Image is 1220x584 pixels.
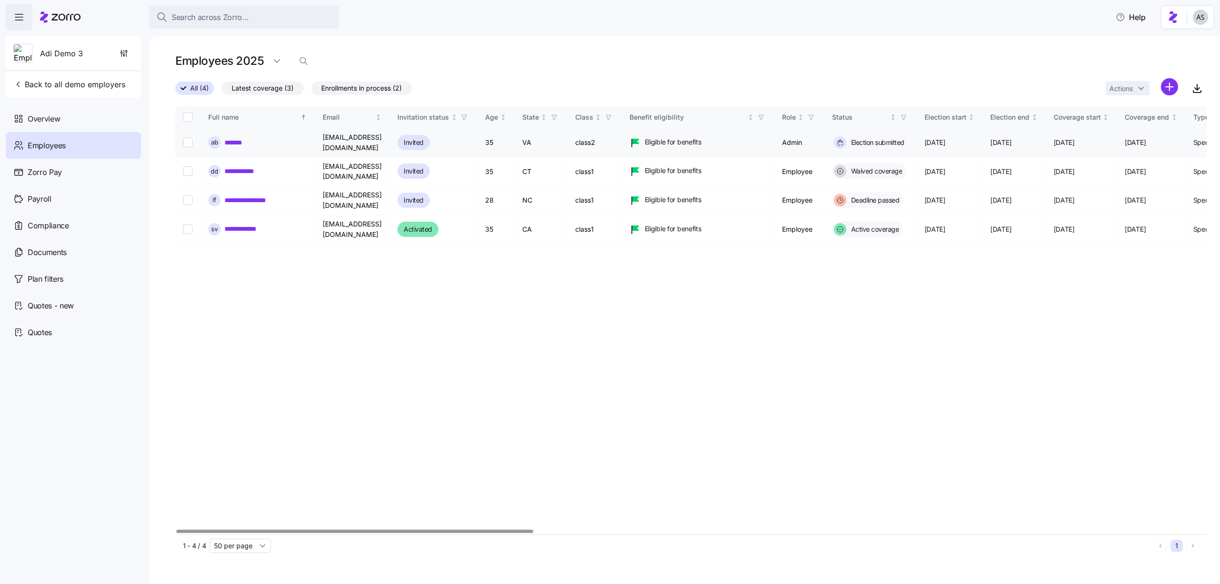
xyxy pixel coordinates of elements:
input: Select record 1 [183,138,193,147]
th: StatusNot sorted [824,106,917,128]
a: Payroll [6,185,141,212]
img: c4d3a52e2a848ea5f7eb308790fba1e4 [1193,10,1208,25]
div: Status [832,112,888,123]
span: Help [1116,11,1146,23]
span: Latest coverage (3) [232,82,294,94]
span: Special [1193,167,1215,176]
span: Election submitted [848,138,905,147]
span: Compliance [28,220,69,232]
div: Coverage start [1054,112,1101,123]
button: Help [1108,8,1153,27]
span: Employees [28,140,66,152]
button: Back to all demo employers [10,75,129,94]
span: a b [211,139,218,145]
span: Overview [28,113,60,125]
div: Age [485,112,498,123]
div: Not sorted [451,114,457,121]
span: Deadline passed [848,195,900,205]
div: Role [782,112,796,123]
a: Quotes - new [6,292,141,319]
div: Not sorted [1031,114,1038,121]
span: Invited [404,165,424,177]
span: Special [1193,225,1215,234]
div: Coverage end [1125,112,1169,123]
button: Actions [1106,81,1149,95]
button: Search across Zorro... [149,6,339,29]
th: EmailNot sorted [315,106,390,128]
td: class1 [568,215,622,244]
svg: add icon [1161,78,1178,95]
span: Activated [404,224,432,235]
span: [DATE] [1125,225,1146,234]
span: Waived coverage [848,166,903,176]
span: Quotes - new [28,300,74,312]
span: Active coverage [848,225,899,234]
span: Invited [404,195,424,206]
td: 35 [478,215,515,244]
th: AgeNot sorted [478,106,515,128]
a: Quotes [6,319,141,346]
span: [DATE] [1125,138,1146,147]
div: Not sorted [1171,114,1178,121]
th: Election startNot sorted [917,106,983,128]
span: Eligible for benefits [645,224,701,234]
td: 35 [478,157,515,186]
div: Not sorted [540,114,547,121]
div: Election start [925,112,966,123]
td: Employee [774,157,824,186]
td: VA [515,128,568,157]
span: [DATE] [1054,138,1075,147]
h1: Employees 2025 [175,53,264,68]
div: Not sorted [500,114,507,121]
th: Coverage startNot sorted [1046,106,1118,128]
span: 1 - 4 / 4 [183,541,206,551]
button: Previous page [1154,540,1167,552]
input: Select all records [183,113,193,122]
span: All (4) [190,82,209,94]
span: Invited [404,137,424,148]
img: Employer logo [14,44,32,63]
span: Eligible for benefits [645,166,701,175]
div: Class [575,112,593,123]
a: Employees [6,132,141,159]
span: [DATE] [990,225,1011,234]
th: StateNot sorted [515,106,568,128]
td: Employee [774,186,824,215]
th: Invitation statusNot sorted [390,106,478,128]
span: [DATE] [925,138,945,147]
a: Overview [6,105,141,132]
td: class1 [568,157,622,186]
div: Not sorted [595,114,601,121]
div: Not sorted [375,114,382,121]
td: CA [515,215,568,244]
span: Special [1193,195,1215,205]
div: State [522,112,539,123]
span: Plan filters [28,273,63,285]
td: Admin [774,128,824,157]
td: CT [515,157,568,186]
div: Not sorted [890,114,896,121]
input: Select record 4 [183,225,193,234]
th: Full nameSorted ascending [201,106,315,128]
div: Sorted ascending [300,114,307,121]
a: Compliance [6,212,141,239]
td: [EMAIL_ADDRESS][DOMAIN_NAME] [315,186,390,215]
span: Adi Demo 3 [40,48,83,60]
span: [DATE] [925,195,945,205]
div: Election end [990,112,1029,123]
td: [EMAIL_ADDRESS][DOMAIN_NAME] [315,215,390,244]
div: Not sorted [968,114,975,121]
a: Documents [6,239,141,266]
span: Quotes [28,327,52,338]
span: Eligible for benefits [645,195,701,205]
td: 28 [478,186,515,215]
span: d d [211,168,218,174]
input: Select record 2 [183,166,193,176]
th: Benefit eligibilityNot sorted [622,106,774,128]
span: Actions [1109,85,1133,92]
span: [DATE] [1054,167,1075,176]
span: Zorro Pay [28,166,62,178]
div: Not sorted [797,114,804,121]
span: [DATE] [925,167,945,176]
span: [DATE] [1054,225,1075,234]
